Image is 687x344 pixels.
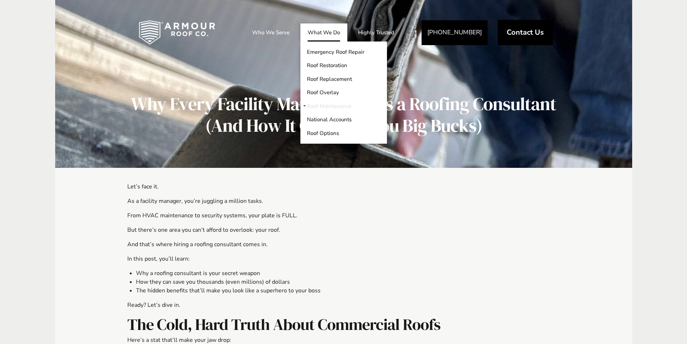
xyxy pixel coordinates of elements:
[300,86,387,100] a: Roof Overlay
[300,23,347,42] a: What We Do
[300,59,387,73] a: Roof Restoration
[127,211,560,220] p: From HVAC maintenance to security systems, your plate is FULL.
[127,197,560,205] p: As a facility manager, you’re juggling a million tasks.
[300,126,387,140] a: Roof Options
[136,286,560,295] li: The hidden benefits that’ll make you look like a superhero to your boss
[507,29,544,36] span: Contact Us
[422,20,488,45] a: [PHONE_NUMBER]
[127,182,560,191] p: Let’s face it.
[136,278,560,286] li: How they can save you thousands (even millions) of dollars
[113,93,574,138] h1: Why Every Facility Manager Needs a Roofing Consultant (And How It Can Save You Big Bucks)
[300,99,387,113] a: Roof Maintenance
[127,226,560,234] p: But there’s one area you can’t afford to overlook: your roof.
[300,72,387,86] a: Roof Replacement
[127,240,560,249] p: And that’s where hiring a roofing consultant comes in.
[127,14,227,51] img: Industrial and Commercial Roofing Company | Armour Roof Co.
[136,269,560,278] li: Why a roofing consultant is your secret weapon
[300,45,387,59] a: Emergency Roof Repair
[300,113,387,127] a: National Accounts
[351,23,401,42] a: Highly Trusted
[498,20,553,45] a: Contact Us
[127,315,560,336] h2: The Cold, Hard Truth About Commercial Roofs
[245,23,297,42] a: Who We Serve
[127,254,560,263] p: In this post, you’ll learn:
[127,301,560,309] p: Ready? Let’s dive in.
